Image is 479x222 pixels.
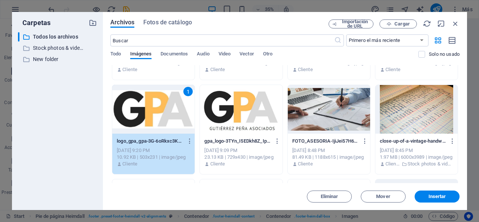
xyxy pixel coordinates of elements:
span: Todo [110,49,121,60]
p: close-up-of-a-vintage-handwritten-ledger-detailing-financial-records-and-accounts-EF51FbEvegos_6R... [380,138,446,145]
div: Stock photos & videos [18,43,83,53]
i: Crear carpeta [89,19,97,27]
input: Buscar [110,34,334,46]
p: Cliente [122,161,137,167]
p: Stock photos & videos [408,161,453,167]
div: [DATE] 8:45 PM [380,147,453,154]
div: [DATE] 9:20 PM [117,147,190,154]
span: Video [219,49,231,60]
p: Cliente [385,66,400,73]
p: FOTO_ASESORIA-IjiJei57H6dxaIIOAsX5bw.JPG [292,138,359,145]
p: logo_gpa_gpa-3G-6oRkxc3K2VVho0Mbgvw.JPG [117,138,183,145]
span: Cargar [394,22,410,26]
div: 81.49 KB | 1188x615 | image/jpeg [292,154,366,161]
p: New folder [33,55,83,64]
span: Mover [376,194,390,199]
span: Importación de URL [340,19,370,28]
p: Solo muestra los archivos que no están usándose en el sitio web. Los archivos añadidos durante es... [429,51,460,58]
div: 1.97 MB | 6000x3989 | image/jpeg [380,154,453,161]
button: Cargar [379,19,417,28]
span: Otro [263,49,272,60]
span: Archivos [110,18,134,27]
div: [DATE] 9:09 PM [204,147,278,154]
div: New folder [18,55,97,64]
button: Insertar [415,191,460,203]
p: Todos los archivos [33,33,83,41]
p: Cliente [122,66,137,73]
span: Insertar [428,194,446,199]
i: Volver a cargar [423,19,431,28]
p: gpa_logo-3TYn_I5EDkh8Z_Ip62l-VQ.JPG [204,138,271,145]
div: Stock photos & videos [18,43,97,53]
span: Eliminar [321,194,338,199]
div: ​ [18,32,19,42]
span: Fotos de catálogo [143,18,192,27]
p: Carpetas [18,18,51,28]
i: Cerrar [451,19,460,28]
div: Por: Cliente | Carpeta: Stock photos & videos [380,161,453,167]
p: Cliente [298,66,313,73]
div: 1 [183,87,193,96]
span: Documentos [161,49,188,60]
p: Stock photos & videos [33,44,83,52]
p: Cliente [210,161,225,167]
p: Cliente [210,66,225,73]
button: Eliminar [307,191,352,203]
span: Vector [239,49,254,60]
p: Cliente [385,161,400,167]
p: Cliente [298,161,313,167]
button: Importación de URL [329,19,373,28]
span: Imágenes [130,49,152,60]
span: Audio [197,49,209,60]
div: [DATE] 8:48 PM [292,147,366,154]
div: 23.13 KB | 729x430 | image/jpeg [204,154,278,161]
i: Minimizar [437,19,445,28]
button: Mover [361,191,406,203]
div: 10.92 KB | 503x231 | image/jpeg [117,154,190,161]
